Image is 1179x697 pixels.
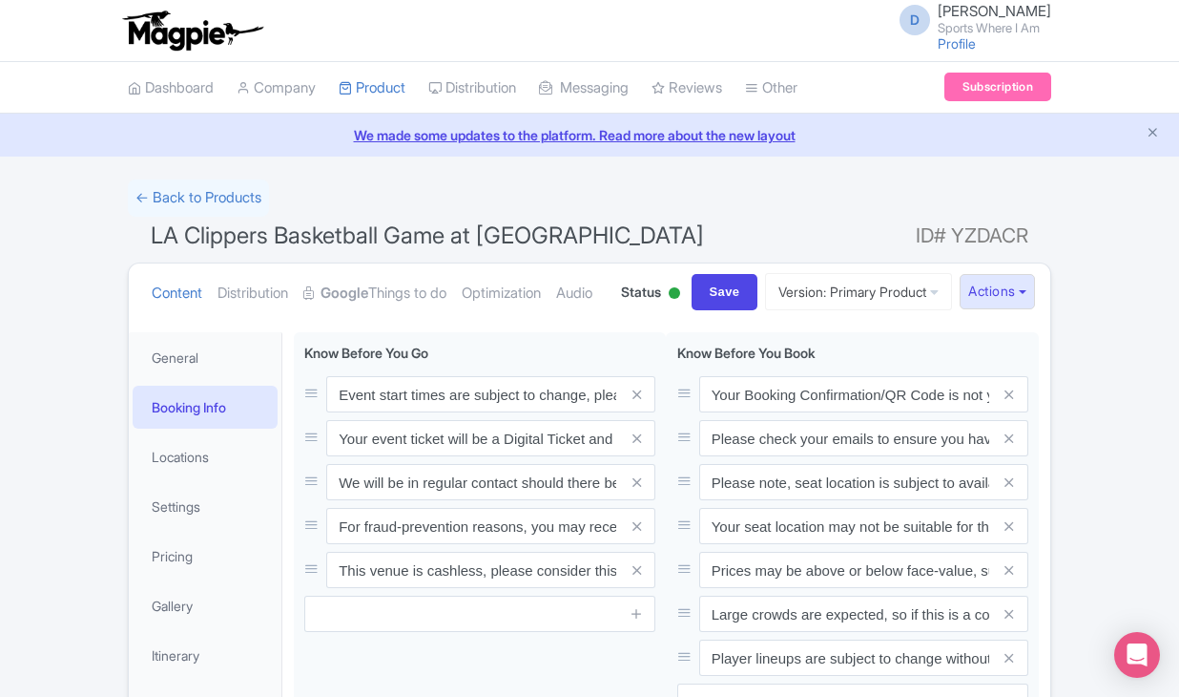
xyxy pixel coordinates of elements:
a: Locations [133,435,278,478]
button: Actions [960,274,1035,309]
a: Distribution [217,264,288,324]
a: Dashboard [128,62,214,115]
a: Settings [133,485,278,528]
span: LA Clippers Basketball Game at [GEOGRAPHIC_DATA] [151,222,704,249]
a: Optimization [462,264,541,324]
a: Gallery [133,584,278,627]
a: Reviews [652,62,722,115]
span: ID# YZDACR [916,217,1028,255]
span: [PERSON_NAME] [938,2,1051,20]
a: Messaging [539,62,629,115]
a: Product [339,62,405,115]
span: Status [621,282,661,302]
span: Know Before You Go [304,345,428,361]
a: Pricing [133,535,278,578]
a: Other [745,62,797,115]
a: GoogleThings to do [303,264,446,324]
a: We made some updates to the platform. Read more about the new layout [11,125,1168,145]
a: Version: Primary Product [765,273,952,310]
span: D [900,5,930,35]
a: Content [152,264,202,324]
a: Booking Info [133,386,278,429]
a: Itinerary [133,634,278,677]
input: Save [692,274,758,310]
strong: Google [321,283,368,305]
a: Subscription [944,73,1051,101]
a: Audio [556,264,592,324]
a: D [PERSON_NAME] Sports Where I Am [888,4,1051,34]
div: Open Intercom Messenger [1114,632,1160,678]
span: Know Before You Book [677,345,816,361]
small: Sports Where I Am [938,22,1051,34]
img: logo-ab69f6fb50320c5b225c76a69d11143b.png [118,10,266,52]
a: Profile [938,35,976,52]
div: Active [665,280,684,309]
a: General [133,336,278,379]
a: Company [237,62,316,115]
a: ← Back to Products [128,180,269,217]
button: Close announcement [1146,123,1160,145]
a: Distribution [428,62,516,115]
